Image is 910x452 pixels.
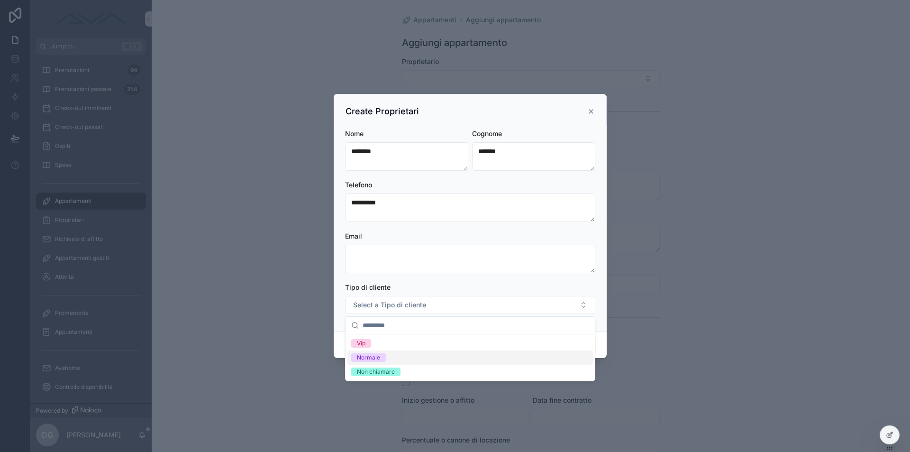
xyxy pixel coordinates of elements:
span: Telefono [345,181,372,189]
span: Select a Tipo di cliente [353,300,426,310]
div: Normale [357,353,380,362]
div: Non chiamare [357,368,395,376]
h3: Create Proprietari [346,106,419,117]
div: Suggestions [346,334,595,381]
span: Email [345,232,362,240]
span: Nome [345,129,364,138]
span: Cognome [472,129,502,138]
span: Tipo di cliente [345,283,391,291]
div: Vip [357,339,365,348]
button: Select Button [345,296,595,314]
